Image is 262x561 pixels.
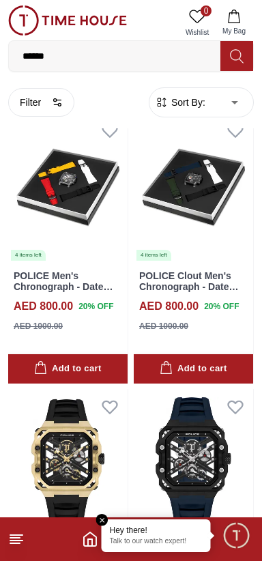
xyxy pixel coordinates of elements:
span: 20 % OFF [78,300,113,313]
button: Add to cart [134,354,253,384]
a: 0Wishlist [180,5,214,40]
div: Add to cart [160,361,227,377]
span: Wishlist [180,27,214,38]
button: Sort By: [155,96,205,109]
div: AED 1000.00 [139,320,188,332]
div: Chat Widget [222,521,252,551]
div: Hey there! [110,525,203,536]
img: ... [8,5,127,35]
h4: AED 800.00 [139,298,199,315]
button: My Bag [214,5,254,40]
span: Sort By: [169,96,205,109]
div: 4 items left [136,250,171,261]
div: 4 items left [11,250,46,261]
img: POLICE Men's Multifunction Black Dial Watch - PEWGM0072003 [8,389,128,538]
a: POLICE Men's Chronograph - Date Black Dial Watch - PEWGO0052402-SET [14,270,113,315]
img: POLICE Men's Chronograph Blue Dial Watch - PEWGM0072001 [134,389,253,538]
p: Talk to our watch expert! [110,537,203,547]
span: 0 [201,5,212,16]
img: POLICE Clout Men's Chronograph - Date Black Dial Watch - PEWGO0052401-SET [134,113,253,261]
button: Filter [8,88,74,117]
img: POLICE Men's Chronograph - Date Black Dial Watch - PEWGO0052402-SET [8,113,128,261]
span: 20 % OFF [204,300,239,313]
em: Close tooltip [96,514,108,526]
button: Add to cart [8,354,128,384]
a: POLICE Clout Men's Chronograph - Date Black Dial Watch - PEWGO0052401-SET [139,270,238,315]
a: Home [82,531,98,547]
a: POLICE Men's Chronograph Blue Dial Watch - PEWGM00720012 items left [134,389,253,538]
div: AED 1000.00 [14,320,63,332]
span: My Bag [217,26,251,36]
div: Add to cart [34,361,101,377]
a: POLICE Men's Chronograph - Date Black Dial Watch - PEWGO0052402-SET4 items left [8,113,128,261]
a: POLICE Clout Men's Chronograph - Date Black Dial Watch - PEWGO0052401-SET4 items left [134,113,253,261]
a: POLICE Men's Multifunction Black Dial Watch - PEWGM00720033 items left [8,389,128,538]
h4: AED 800.00 [14,298,73,315]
